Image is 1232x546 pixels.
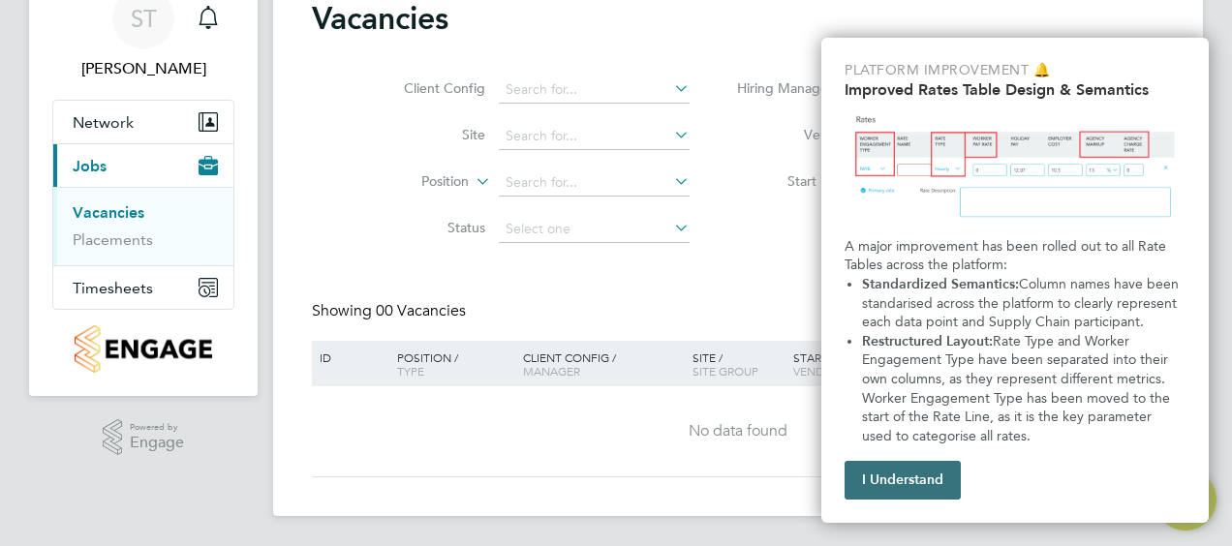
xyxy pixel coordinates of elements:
[312,301,470,321] div: Showing
[130,419,184,436] span: Powered by
[73,230,153,249] a: Placements
[793,363,847,379] span: Vendors
[845,106,1186,229] img: Updated Rates Table Design & Semantics
[73,279,153,297] span: Timesheets
[722,79,833,99] label: Hiring Manager
[383,341,518,387] div: Position /
[862,276,1019,292] strong: Standardized Semantics:
[131,6,157,31] span: ST
[357,172,469,192] label: Position
[862,333,1174,444] span: Rate Type and Worker Engagement Type have been separated into their own columns, as they represen...
[738,126,849,143] label: Vendor
[845,80,1186,99] h2: Improved Rates Table Design & Semantics
[315,421,1161,441] div: No data found
[788,341,924,389] div: Start /
[376,301,466,320] span: 00 Vacancies
[52,57,234,80] span: Sebastian Talmacel
[73,203,144,222] a: Vacancies
[688,341,789,387] div: Site /
[499,216,690,243] input: Select one
[75,325,211,373] img: countryside-properties-logo-retina.png
[315,341,383,374] div: ID
[862,333,993,349] strong: Restructured Layout:
[862,276,1183,330] span: Column names have been standarised across the platform to clearly represent each data point and S...
[523,363,580,379] span: Manager
[397,363,424,379] span: Type
[518,341,688,387] div: Client Config /
[738,172,849,190] label: Start Date
[73,113,134,132] span: Network
[499,169,690,197] input: Search for...
[845,461,961,500] button: I Understand
[374,219,485,236] label: Status
[821,38,1209,523] div: Improved Rate Table Semantics
[499,76,690,104] input: Search for...
[374,126,485,143] label: Site
[693,363,758,379] span: Site Group
[845,61,1186,80] p: Platform Improvement 🔔
[130,435,184,451] span: Engage
[499,123,690,150] input: Search for...
[845,237,1186,275] p: A major improvement has been rolled out to all Rate Tables across the platform:
[374,79,485,97] label: Client Config
[52,325,234,373] a: Go to home page
[73,157,107,175] span: Jobs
